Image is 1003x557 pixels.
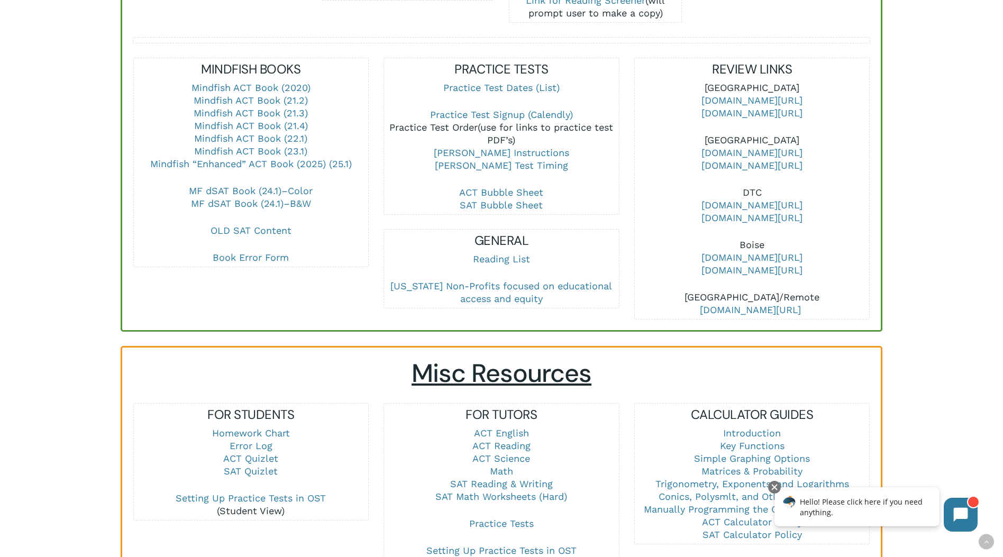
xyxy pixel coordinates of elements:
[701,147,803,158] a: [DOMAIN_NAME][URL]
[702,516,803,527] a: ACT Calculator Policy
[473,253,530,264] a: Reading List
[460,199,543,211] a: SAT Bubble Sheet
[223,453,278,464] a: ACT Quizlet
[435,491,567,502] a: SAT Math Worksheets (Hard)
[450,478,553,489] a: SAT Reading & Writing
[194,145,307,157] a: Mindfish ACT Book (23.1)
[426,545,577,556] a: Setting Up Practice Tests in OST
[430,109,573,120] a: Practice Test Signup (Calendly)
[194,107,308,118] a: Mindfish ACT Book (21.3)
[134,61,368,78] h5: MINDFISH BOOKS
[659,491,845,502] a: Conics, Polysmlt, and Other Useful Apps
[472,440,531,451] a: ACT Reading
[701,252,803,263] a: [DOMAIN_NAME][URL]
[635,81,869,134] p: [GEOGRAPHIC_DATA]
[701,212,803,223] a: [DOMAIN_NAME][URL]
[655,478,849,489] a: Trigonometry, Exponents, and Logarithms
[701,95,803,106] a: [DOMAIN_NAME][URL]
[720,440,785,451] a: Key Functions
[150,158,352,169] a: Mindfish “Enhanced” ACT Book (2025) (25.1)
[384,61,618,78] h5: PRACTICE TESTS
[191,198,311,209] a: MF dSAT Book (24.1)–B&W
[644,504,861,515] a: Manually Programming the Quadratic Equation
[700,304,801,315] a: [DOMAIN_NAME][URL]
[635,134,869,186] p: [GEOGRAPHIC_DATA]
[434,147,569,158] a: [PERSON_NAME] Instructions
[189,185,313,196] a: MF dSAT Book (24.1)–Color
[213,252,289,263] a: Book Error Form
[472,453,530,464] a: ACT Science
[490,465,513,477] a: Math
[635,186,869,239] p: DTC
[474,427,529,439] a: ACT English
[469,518,534,529] a: Practice Tests
[701,107,803,118] a: [DOMAIN_NAME][URL]
[459,187,543,198] a: ACT Bubble Sheet
[134,492,368,517] p: (Student View)
[389,122,478,133] a: Practice Test Order
[230,440,272,451] a: Error Log
[192,82,311,93] a: Mindfish ACT Book (2020)
[701,264,803,276] a: [DOMAIN_NAME][URL]
[635,291,869,316] p: [GEOGRAPHIC_DATA]/Remote
[701,199,803,211] a: [DOMAIN_NAME][URL]
[194,95,308,106] a: Mindfish ACT Book (21.2)
[723,427,781,439] a: Introduction
[194,133,307,144] a: Mindfish ACT Book (22.1)
[390,280,612,304] a: [US_STATE] Non-Profits focused on educational access and equity
[176,492,326,504] a: Setting Up Practice Tests in OST
[194,120,308,131] a: Mindfish ACT Book (21.4)
[703,529,802,540] a: SAT Calculator Policy
[701,465,803,477] a: Matrices & Probability
[211,225,291,236] a: OLD SAT Content
[212,427,290,439] a: Homework Chart
[635,239,869,291] p: Boise
[635,61,869,78] h5: REVIEW LINKS
[412,357,591,390] span: Misc Resources
[635,406,869,423] h5: CALCULATOR GUIDES
[763,479,988,542] iframe: Chatbot
[384,232,618,249] h5: GENERAL
[384,406,618,423] h5: FOR TUTORS
[384,108,618,186] p: (use for links to practice test PDF’s)
[134,406,368,423] h5: FOR STUDENTS
[224,465,278,477] a: SAT Quizlet
[435,160,568,171] a: [PERSON_NAME] Test Timing
[443,82,560,93] a: Practice Test Dates (List)
[701,160,803,171] a: [DOMAIN_NAME][URL]
[694,453,810,464] a: Simple Graphing Options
